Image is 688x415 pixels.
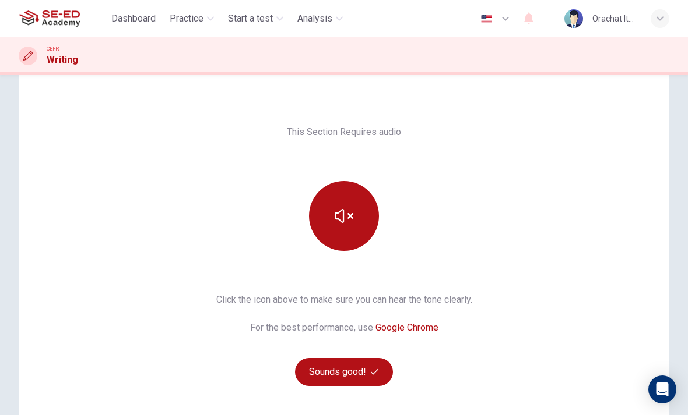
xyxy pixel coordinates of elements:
[648,375,676,403] div: Open Intercom Messenger
[228,12,273,26] span: Start a test
[165,8,219,29] button: Practice
[295,358,393,386] button: Sounds good!
[592,12,637,26] div: Orachat Itkongkuri
[375,322,438,333] a: Google Chrome
[287,125,401,139] h6: This Section Requires audio
[297,12,332,26] span: Analysis
[216,293,472,307] h6: Click the icon above to make sure you can hear the tone clearly.
[170,12,203,26] span: Practice
[47,53,78,67] h1: Writing
[107,8,160,29] button: Dashboard
[19,7,80,30] img: SE-ED Academy logo
[111,12,156,26] span: Dashboard
[47,45,59,53] span: CEFR
[479,15,494,23] img: en
[564,9,583,28] img: Profile picture
[293,8,347,29] button: Analysis
[250,321,438,335] h6: For the best performance, use
[223,8,288,29] button: Start a test
[19,7,107,30] a: SE-ED Academy logo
